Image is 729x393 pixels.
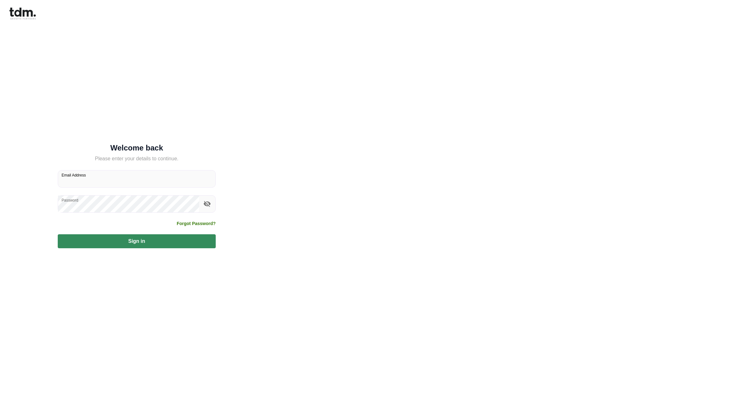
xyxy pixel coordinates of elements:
h5: Welcome back [58,145,216,151]
button: Sign in [58,234,216,248]
label: Password [62,197,78,203]
label: Email Address [62,172,86,178]
a: Forgot Password? [177,220,216,227]
h5: Please enter your details to continue. [58,155,216,163]
button: toggle password visibility [202,198,213,209]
